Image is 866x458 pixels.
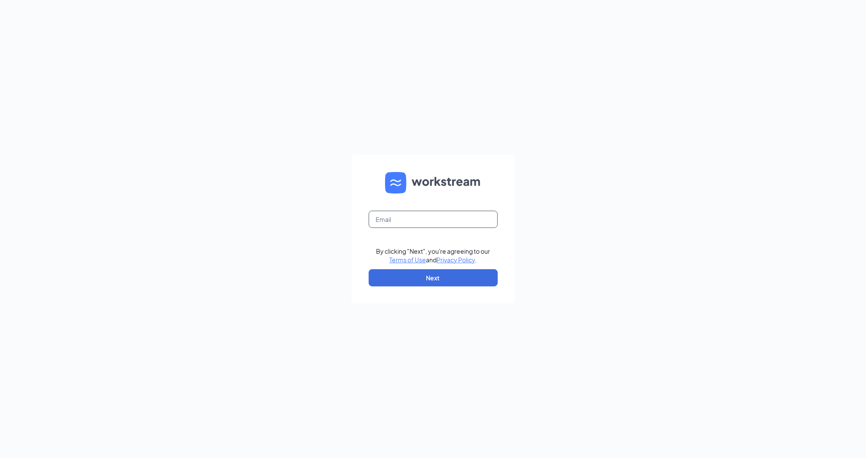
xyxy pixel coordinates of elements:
img: WS logo and Workstream text [385,172,481,194]
a: Terms of Use [389,256,426,264]
a: Privacy Policy [437,256,475,264]
div: By clicking "Next", you're agreeing to our and . [376,247,490,264]
button: Next [369,269,498,286]
input: Email [369,211,498,228]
